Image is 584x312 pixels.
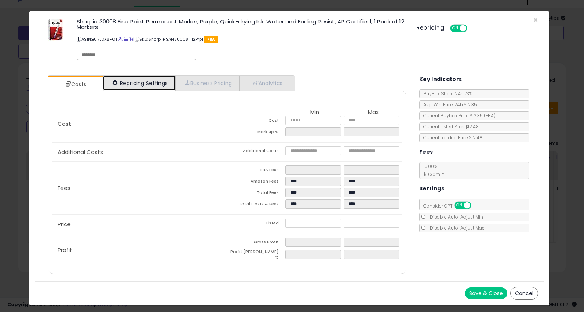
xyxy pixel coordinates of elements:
[470,113,496,119] span: $12.35
[227,116,285,127] td: Cost
[420,135,482,141] span: Current Landed Price: $12.48
[484,113,496,119] span: ( FBA )
[77,19,405,30] h3: Sharpie 30008 Fine Point Permanent Marker, Purple; Quick-drying Ink, Water and Fading Resist, AP ...
[227,188,285,199] td: Total Fees
[420,91,472,97] span: BuyBox Share 24h: 73%
[129,36,133,42] a: Your listing only
[52,221,227,227] p: Price
[48,19,63,41] img: 51+fV21l05L._SL60_.jpg
[240,76,294,91] a: Analytics
[420,102,477,108] span: Avg. Win Price 24h: $12.35
[77,33,405,45] p: ASIN: B07JDX8FQT | SKU: Sharpie SAN30008_12Prpl
[420,171,444,177] span: $0.30 min
[533,15,538,25] span: ×
[510,287,538,300] button: Cancel
[48,77,102,92] a: Costs
[52,247,227,253] p: Profit
[227,177,285,188] td: Amazon Fees
[420,203,481,209] span: Consider CPT:
[455,202,464,209] span: ON
[204,36,218,43] span: FBA
[466,25,478,32] span: OFF
[103,76,176,91] a: Repricing Settings
[227,238,285,249] td: Gross Profit
[344,109,402,116] th: Max
[465,287,507,299] button: Save & Close
[227,219,285,230] td: Listed
[52,121,227,127] p: Cost
[419,184,444,193] h5: Settings
[227,199,285,211] td: Total Costs & Fees
[420,124,479,130] span: Current Listed Price: $12.48
[175,76,240,91] a: Business Pricing
[419,75,462,84] h5: Key Indicators
[419,147,433,157] h5: Fees
[227,127,285,139] td: Mark up %
[426,214,483,220] span: Disable Auto-Adjust Min
[52,185,227,191] p: Fees
[420,113,496,119] span: Current Buybox Price:
[285,109,344,116] th: Min
[416,25,446,31] h5: Repricing:
[470,202,482,209] span: OFF
[227,165,285,177] td: FBA Fees
[451,25,460,32] span: ON
[52,149,227,155] p: Additional Costs
[118,36,123,42] a: BuyBox page
[420,163,444,177] span: 15.00 %
[227,146,285,158] td: Additional Costs
[227,249,285,263] td: Profit [PERSON_NAME] %
[426,225,484,231] span: Disable Auto-Adjust Max
[124,36,128,42] a: All offer listings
